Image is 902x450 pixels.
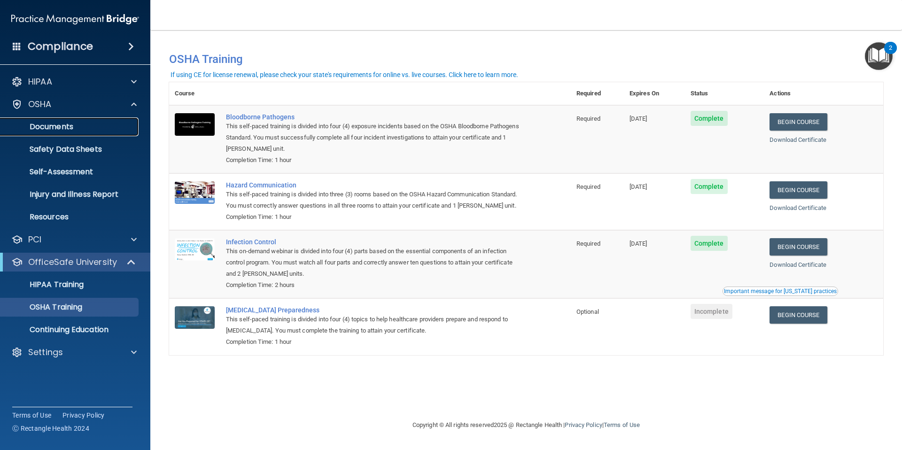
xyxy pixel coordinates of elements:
th: Actions [764,82,883,105]
p: Injury and Illness Report [6,190,134,199]
p: Self-Assessment [6,167,134,177]
p: Continuing Education [6,325,134,334]
span: Required [576,115,600,122]
span: Incomplete [691,304,732,319]
a: Hazard Communication [226,181,524,189]
th: Required [571,82,624,105]
div: This self-paced training is divided into four (4) exposure incidents based on the OSHA Bloodborne... [226,121,524,155]
p: PCI [28,234,41,245]
a: Download Certificate [770,204,826,211]
div: Important message for [US_STATE] practices [724,288,837,294]
th: Course [169,82,220,105]
a: Download Certificate [770,136,826,143]
a: Privacy Policy [62,411,105,420]
span: Complete [691,111,728,126]
span: Ⓒ Rectangle Health 2024 [12,424,89,433]
p: OfficeSafe University [28,256,117,268]
div: 2 [889,48,892,60]
button: Read this if you are a dental practitioner in the state of CA [723,287,838,296]
a: HIPAA [11,76,137,87]
span: Complete [691,179,728,194]
p: Safety Data Sheets [6,145,134,154]
a: Begin Course [770,238,827,256]
p: OSHA Training [6,303,82,312]
div: This self-paced training is divided into four (4) topics to help healthcare providers prepare and... [226,314,524,336]
div: Copyright © All rights reserved 2025 @ Rectangle Health | | [355,410,698,440]
th: Status [685,82,764,105]
a: Begin Course [770,181,827,199]
div: If using CE for license renewal, please check your state's requirements for online vs. live cours... [171,71,518,78]
a: OSHA [11,99,137,110]
p: Documents [6,122,134,132]
a: Download Certificate [770,261,826,268]
th: Expires On [624,82,685,105]
a: Begin Course [770,306,827,324]
h4: OSHA Training [169,53,883,66]
div: Completion Time: 1 hour [226,336,524,348]
a: Privacy Policy [565,421,602,428]
div: Completion Time: 1 hour [226,155,524,166]
div: This self-paced training is divided into three (3) rooms based on the OSHA Hazard Communication S... [226,189,524,211]
a: Bloodborne Pathogens [226,113,524,121]
span: [DATE] [630,115,647,122]
span: Required [576,183,600,190]
h4: Compliance [28,40,93,53]
p: Resources [6,212,134,222]
div: This on-demand webinar is divided into four (4) parts based on the essential components of an inf... [226,246,524,279]
a: Settings [11,347,137,358]
button: If using CE for license renewal, please check your state's requirements for online vs. live cours... [169,70,520,79]
span: Optional [576,308,599,315]
img: PMB logo [11,10,139,29]
a: Begin Course [770,113,827,131]
span: [DATE] [630,240,647,247]
div: Completion Time: 2 hours [226,279,524,291]
button: Open Resource Center, 2 new notifications [865,42,893,70]
p: HIPAA [28,76,52,87]
span: Complete [691,236,728,251]
a: PCI [11,234,137,245]
span: Required [576,240,600,247]
p: Settings [28,347,63,358]
div: Completion Time: 1 hour [226,211,524,223]
span: [DATE] [630,183,647,190]
a: Infection Control [226,238,524,246]
p: OSHA [28,99,52,110]
a: OfficeSafe University [11,256,136,268]
a: Terms of Use [604,421,640,428]
a: Terms of Use [12,411,51,420]
p: HIPAA Training [6,280,84,289]
a: [MEDICAL_DATA] Preparedness [226,306,524,314]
